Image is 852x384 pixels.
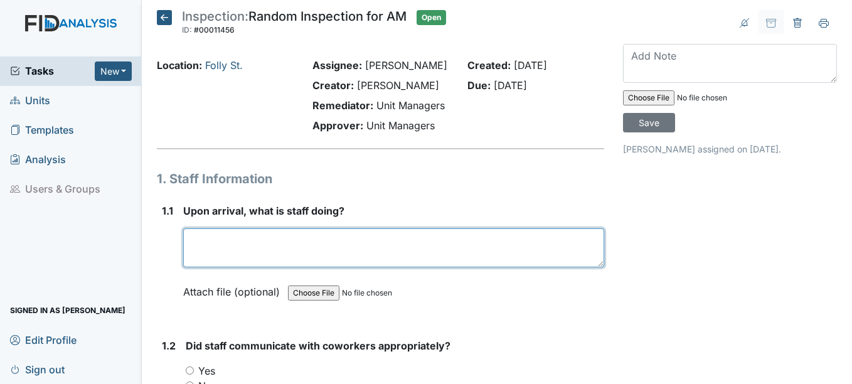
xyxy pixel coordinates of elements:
label: Yes [198,363,215,378]
strong: Created: [467,59,511,72]
strong: Creator: [312,79,354,92]
label: 1.2 [162,338,176,353]
button: New [95,61,132,81]
input: Save [623,113,675,132]
span: Inspection: [182,9,248,24]
span: [PERSON_NAME] [357,79,439,92]
span: Unit Managers [366,119,435,132]
p: [PERSON_NAME] assigned on [DATE]. [623,142,837,156]
span: ID: [182,25,192,35]
input: Yes [186,366,194,375]
span: Upon arrival, what is staff doing? [183,205,344,217]
span: [PERSON_NAME] [365,59,447,72]
span: Signed in as [PERSON_NAME] [10,301,125,320]
div: Random Inspection for AM [182,10,407,38]
a: Tasks [10,63,95,78]
span: Did staff communicate with coworkers appropriately? [186,339,450,352]
label: 1.1 [162,203,173,218]
span: Analysis [10,150,66,169]
span: [DATE] [514,59,547,72]
span: #00011456 [194,25,235,35]
strong: Remediator: [312,99,373,112]
span: Edit Profile [10,330,77,349]
a: Folly St. [205,59,243,72]
span: Templates [10,120,74,140]
span: Sign out [10,360,65,379]
span: Open [417,10,446,25]
strong: Assignee: [312,59,362,72]
label: Attach file (optional) [183,277,285,299]
strong: Approver: [312,119,363,132]
span: [DATE] [494,79,527,92]
strong: Due: [467,79,491,92]
span: Unit Managers [376,99,445,112]
h1: 1. Staff Information [157,169,604,188]
span: Units [10,91,50,110]
strong: Location: [157,59,202,72]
